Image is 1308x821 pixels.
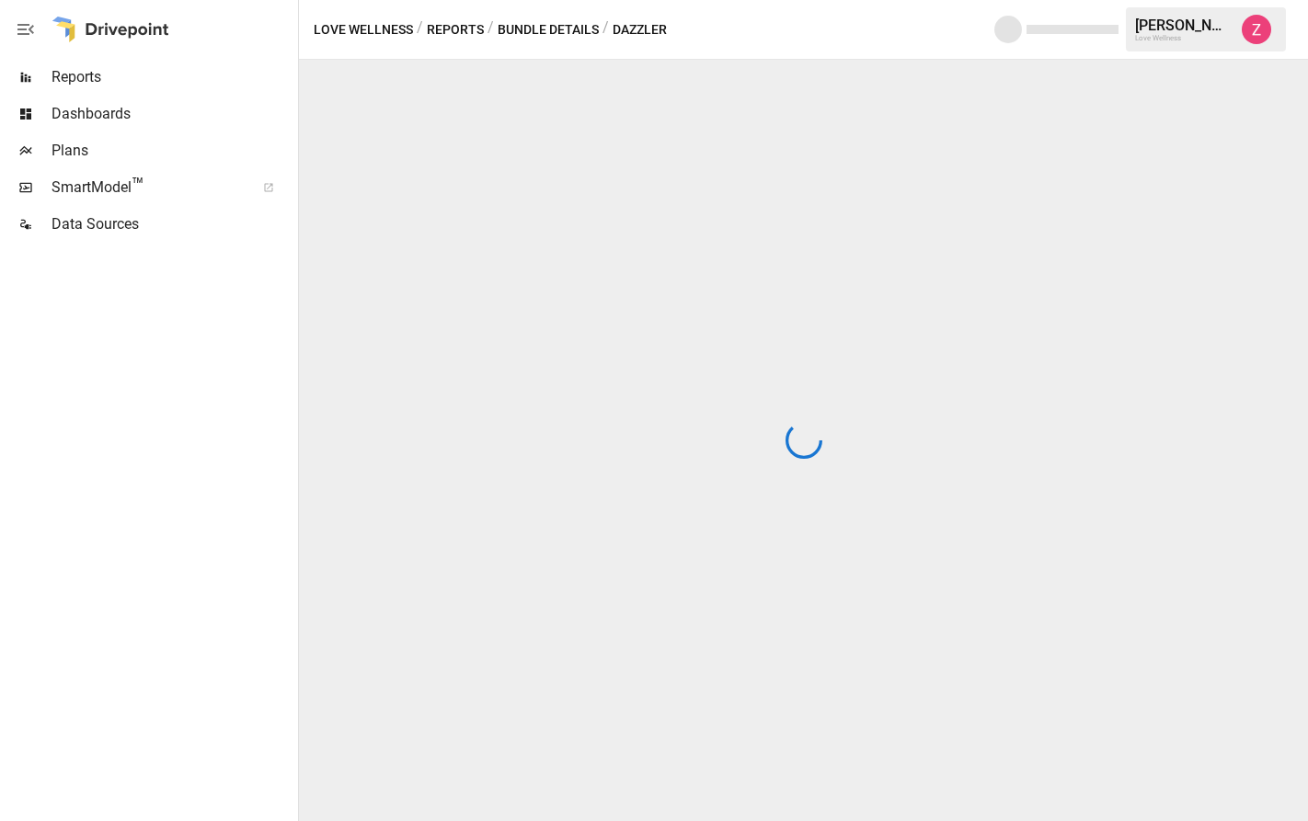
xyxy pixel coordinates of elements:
[1135,34,1231,42] div: Love Wellness
[427,18,484,41] button: Reports
[602,18,609,41] div: /
[52,177,243,199] span: SmartModel
[52,140,294,162] span: Plans
[488,18,494,41] div: /
[417,18,423,41] div: /
[52,213,294,235] span: Data Sources
[52,66,294,88] span: Reports
[132,174,144,197] span: ™
[1242,15,1271,44] img: Zoe Keller
[1231,4,1282,55] button: Zoe Keller
[1135,17,1231,34] div: [PERSON_NAME]
[498,18,599,41] button: Bundle Details
[52,103,294,125] span: Dashboards
[314,18,413,41] button: Love Wellness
